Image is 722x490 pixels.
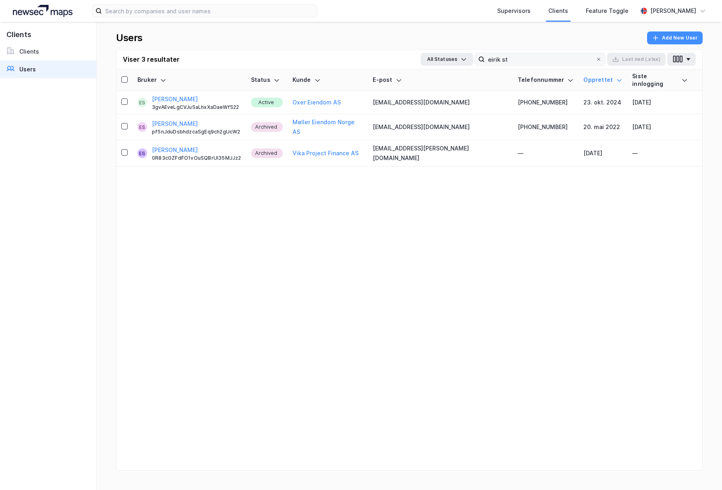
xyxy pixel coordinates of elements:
div: Kontrollprogram for chat [682,451,722,490]
td: [DATE] [627,114,693,140]
td: [EMAIL_ADDRESS][DOMAIN_NAME] [368,91,512,114]
button: [PERSON_NAME] [152,119,198,129]
button: [PERSON_NAME] [152,94,198,104]
div: ES [139,98,145,107]
div: Clients [548,6,568,16]
div: ES [139,122,145,132]
div: pf5nJduDsbhdzcaSgEq9ch2gUcW2 [152,129,241,135]
div: Siste innlogging [632,73,688,88]
div: 0R83cGZFdFO1vOuSQBrUl35MJJz2 [152,155,241,161]
button: [PERSON_NAME] [152,145,198,155]
button: Add New User [647,31,703,44]
td: [DATE] [579,140,627,167]
input: Search by companies and user names [102,5,314,17]
div: [PHONE_NUMBER] [518,98,574,107]
td: 20. mai 2022 [579,114,627,140]
div: Users [19,65,36,74]
div: [PERSON_NAME] [650,6,696,16]
td: 23. okt. 2024 [579,91,627,114]
td: [DATE] [627,91,693,114]
iframe: Chat Widget [682,451,722,490]
div: Users [116,31,143,44]
div: ES [139,148,145,158]
td: — [627,140,693,167]
td: — [513,140,579,167]
div: Clients [19,47,39,56]
div: [PHONE_NUMBER] [518,122,574,132]
div: Status [251,76,283,84]
div: Telefonnummer [518,76,574,84]
div: Feature Toggle [586,6,629,16]
input: Search user by name, email or client [485,53,595,65]
div: Viser 3 resultater [123,54,180,64]
button: Møller Eiendom Norge AS [293,117,363,137]
button: All Statuses [421,53,473,66]
img: logo.a4113a55bc3d86da70a041830d287a7e.svg [13,5,73,17]
div: Kunde [293,76,363,84]
div: E-post [373,76,508,84]
button: Vika Project Finance AS [293,148,359,158]
td: [EMAIL_ADDRESS][DOMAIN_NAME] [368,114,512,140]
div: Bruker [137,76,241,84]
div: Opprettet [583,76,622,84]
td: [EMAIL_ADDRESS][PERSON_NAME][DOMAIN_NAME] [368,140,512,167]
div: 3gvAEveLgCVJuSaLhxXaDaeWfS22 [152,104,241,111]
div: Supervisors [497,6,531,16]
button: Oxer Eiendom AS [293,98,341,107]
